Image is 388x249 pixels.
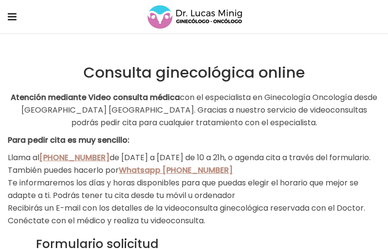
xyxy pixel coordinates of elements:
a: [PHONE_NUMBER] [39,152,110,163]
strong: Atención mediante Video consulta médica [11,92,180,103]
img: Mobile Logo [146,4,243,30]
p: Llama al de [DATE] a [DATE] de 10 a 21h, o agenda cita a través del formulario. También puedes ha... [8,151,380,227]
p: con el especialista en Ginecología Oncología desde [GEOGRAPHIC_DATA] [GEOGRAPHIC_DATA]. Gracias a... [8,91,380,129]
h1: Consulta ginecológica online [8,63,380,82]
a: Whatsapp [PHONE_NUMBER] [119,165,233,176]
strong: Para pedir cita es muy sencillo: [8,134,129,146]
